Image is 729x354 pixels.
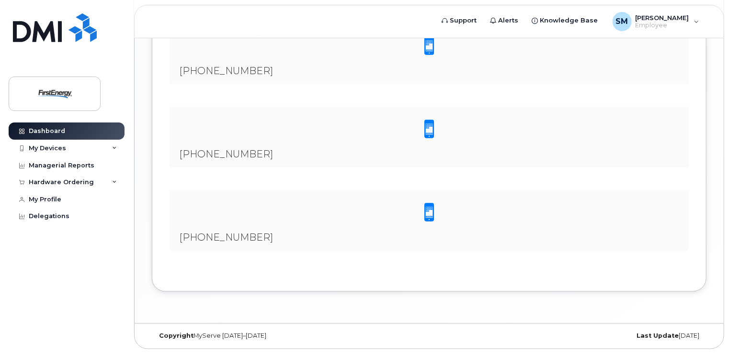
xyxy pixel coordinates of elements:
[687,312,722,347] iframe: Messenger Launcher
[522,332,706,340] div: [DATE]
[616,16,628,27] span: SM
[179,149,273,160] span: [PHONE_NUMBER]
[606,12,706,31] div: Stoudt, Michael L
[179,232,273,243] span: [PHONE_NUMBER]
[159,332,194,340] strong: Copyright
[525,11,605,30] a: Knowledge Base
[636,14,689,22] span: [PERSON_NAME]
[636,22,689,29] span: Employee
[179,65,273,77] span: [PHONE_NUMBER]
[540,16,598,25] span: Knowledge Base
[499,16,519,25] span: Alerts
[152,332,337,340] div: MyServe [DATE]–[DATE]
[435,11,484,30] a: Support
[484,11,525,30] a: Alerts
[450,16,477,25] span: Support
[637,332,679,340] strong: Last Update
